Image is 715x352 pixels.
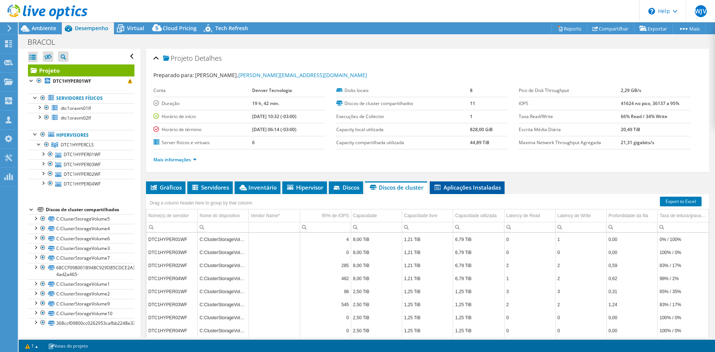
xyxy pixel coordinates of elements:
[28,76,134,86] a: DTC1HYPER01WF
[336,113,470,120] label: Execuções de Collector
[249,259,300,272] td: Column Vendor Name*, Value
[148,198,254,208] div: Drag a column header here to group by that column
[24,38,67,46] h1: BRACOL
[519,113,621,120] label: Taxa Read/Write
[127,25,144,32] span: Virtual
[453,259,504,272] td: Column Capacidade utilizada, Value 6,79 TiB
[198,272,249,285] td: Column Nome do dispositivo, Value C:ClusterStorageVolume5
[621,100,679,107] b: 41624 no pico, 36137 a 95%
[402,285,453,298] td: Column Capacidade livre, Value 1,25 TiB
[146,324,197,337] td: Column Nome(s) de servidor, Value DTC1HYPER04WF
[300,311,351,324] td: Column 95% de IOPS, Value 0
[153,139,252,146] label: Server físicos e virtuais
[658,246,709,259] td: Column Taxa de leitura/gravação, Value 100% / 0%
[195,54,222,63] span: Detalhes
[28,308,134,318] a: C:ClusterStorageVolume10
[555,337,606,350] td: Column Latency de Write, Value 0
[433,184,501,191] span: Aplicações Instaladas
[504,246,555,259] td: Column Latency de Read, Value 0
[453,311,504,324] td: Column Capacidade utilizada, Value 1,25 TiB
[353,211,377,220] div: Capacidade
[555,298,606,311] td: Column Latency de Write, Value 2
[673,23,706,34] a: Mais
[607,311,658,324] td: Column Profundidade da fila, Value 0,00
[198,259,249,272] td: Column Nome do dispositivo, Value C:ClusterStorageVolume5
[28,169,134,179] a: DTC1HYPER02WF
[519,87,621,94] label: Pico de Disk Throughput
[148,211,189,220] div: Nome(s) de servidor
[607,222,658,232] td: Column Profundidade da fila, Filter cell
[453,246,504,259] td: Column Capacidade utilizada, Value 6,79 TiB
[519,139,621,146] label: Maxima Network Throughput Agregada
[555,272,606,285] td: Column Latency de Write, Value 2
[519,126,621,133] label: Escrita Média Diária
[28,263,134,279] a: 68CCF098001B948C929D85CDCE2A3855-4ad2a465-
[555,246,606,259] td: Column Latency de Write, Value 0
[300,222,351,232] td: Column 95% de IOPS, Filter cell
[504,209,555,222] td: Latency de Read Column
[555,209,606,222] td: Latency de Write Column
[336,87,470,94] label: Disks locais
[198,222,249,232] td: Column Nome do dispositivo, Filter cell
[634,23,673,34] a: Exportar
[351,233,402,246] td: Column Capacidade, Value 8,00 TiB
[453,272,504,285] td: Column Capacidade utilizada, Value 6,79 TiB
[46,205,134,214] div: Discos de cluster compartilhados
[28,289,134,299] a: C:ClusterStorageVolume2
[351,259,402,272] td: Column Capacidade, Value 8,00 TiB
[28,150,134,159] a: DTC1HYPER01WF
[504,259,555,272] td: Column Latency de Read, Value 2
[28,140,134,150] a: DTC1HYPERCLS
[402,233,453,246] td: Column Capacidade livre, Value 1,21 TiB
[555,324,606,337] td: Column Latency de Write, Value 0
[28,113,134,123] a: dtc1oravm02lf
[249,222,300,232] td: Column Vendor Name*, Filter cell
[252,100,279,107] b: 19 h, 42 min.
[402,246,453,259] td: Column Capacidade livre, Value 1,21 TiB
[351,285,402,298] td: Column Capacidade, Value 2,50 TiB
[75,25,108,32] span: Desempenho
[336,139,470,146] label: Capacity compartilhada utilizada
[607,272,658,285] td: Column Profundidade da fila, Value 0,62
[43,341,93,351] a: Notas do projeto
[300,337,351,350] td: Column 95% de IOPS, Value 0
[32,25,56,32] span: Ambiente
[249,324,300,337] td: Column Vendor Name*, Value
[28,179,134,188] a: DTC1HYPER04WF
[249,233,300,246] td: Column Vendor Name*, Value
[351,222,402,232] td: Column Capacidade, Filter cell
[198,337,249,350] td: Column Nome do dispositivo, Value C:ClusterStorageVolume6
[519,100,621,107] label: IOPS
[28,130,134,140] a: Hipervisores
[504,324,555,337] td: Column Latency de Read, Value 0
[555,259,606,272] td: Column Latency de Write, Value 2
[504,272,555,285] td: Column Latency de Read, Value 1
[369,184,423,191] span: Discos de cluster
[607,246,658,259] td: Column Profundidade da fila, Value 0,00
[660,197,702,206] a: Export to Excel
[28,299,134,308] a: C:ClusterStorageVolume9
[198,324,249,337] td: Column Nome do dispositivo, Value C:ClusterStorageVolume4
[453,209,504,222] td: Capacidade utilizada Column
[20,341,43,351] a: 1
[153,87,252,94] label: Conta
[146,222,197,232] td: Column Nome(s) de servidor, Filter cell
[300,298,351,311] td: Column 95% de IOPS, Value 545
[621,126,640,133] b: 20,49 TiB
[146,298,197,311] td: Column Nome(s) de servidor, Value DTC1HYPER03WF
[504,337,555,350] td: Column Latency de Read, Value 0
[555,222,606,232] td: Column Latency de Write, Filter cell
[300,272,351,285] td: Column 95% de IOPS, Value 482
[252,126,296,133] b: [DATE] 06:14 (-03:00)
[28,224,134,234] a: C:ClusterStorageVolume4
[146,272,197,285] td: Column Nome(s) de servidor, Value DTC1HYPER04WF
[621,139,654,146] b: 21,31 gigabits/s
[198,246,249,259] td: Column Nome do dispositivo, Value C:ClusterStorageVolume5
[402,259,453,272] td: Column Capacidade livre, Value 1,21 TiB
[555,311,606,324] td: Column Latency de Write, Value 0
[300,233,351,246] td: Column 95% de IOPS, Value 4
[146,337,197,350] td: Column Nome(s) de servidor, Value DTC1HYPER01WF
[695,5,707,17] span: WJV
[658,209,709,222] td: Taxa de leitura/gravação Column
[658,324,709,337] td: Column Taxa de leitura/gravação, Value 100% / 0%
